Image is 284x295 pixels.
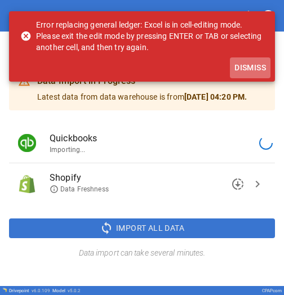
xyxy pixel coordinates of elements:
img: Quickbooks [18,134,36,152]
h6: Data import can take several minutes. [9,247,275,260]
span: Import All Data [116,221,184,235]
p: Importing... [50,145,248,155]
img: Shopify [18,175,36,193]
span: Data Freshness [50,185,109,194]
div: Error replacing general ledger: Excel is in cell-editing mode. Please exit the edit mode by press... [20,15,266,57]
b: [DATE] 04:20 PM . [184,92,247,101]
span: Shopify [50,171,248,185]
span: v 5.0.2 [68,288,81,293]
div: Model [52,288,81,293]
span: chevron_right [251,177,264,191]
span: sync [100,221,113,235]
img: Drivepoint [2,288,7,292]
button: Dismiss [230,57,270,78]
span: Quickbooks [50,132,248,145]
div: CPAPcom [262,288,282,293]
button: Import All Data [9,218,275,239]
span: downloading [231,177,245,191]
div: Drivepoint [9,288,50,293]
span: v 6.0.109 [32,288,50,293]
p: Latest data from data warehouse is from [37,91,266,102]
